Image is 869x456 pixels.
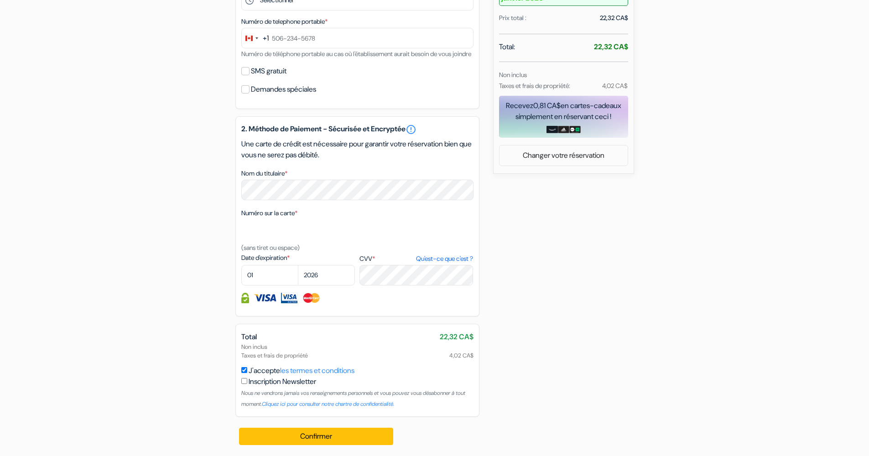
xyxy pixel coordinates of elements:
span: 0,81 CA$ [533,101,561,110]
img: Information de carte de crédit entièrement encryptée et sécurisée [241,293,249,303]
img: uber-uber-eats-card.png [569,126,581,133]
img: adidas-card.png [558,126,569,133]
small: 4,02 CA$ [602,82,628,90]
div: Recevez en cartes-cadeaux simplement en réservant ceci ! [499,100,628,122]
input: 506-234-5678 [241,28,474,48]
label: Nom du titulaire [241,169,287,178]
strong: 22,32 CA$ [594,42,628,52]
a: Changer votre réservation [500,147,628,164]
span: 22,32 CA$ [440,332,474,342]
label: Date d'expiration [241,253,355,263]
p: Une carte de crédit est nécessaire pour garantir votre réservation bien que vous ne serez pas déb... [241,139,474,161]
h5: 2. Méthode de Paiement - Sécurisée et Encryptée [241,124,474,135]
label: SMS gratuit [251,65,286,78]
label: Demandes spéciales [251,83,316,96]
a: error_outline [406,124,416,135]
small: Taxes et frais de propriété: [499,82,570,90]
small: (sans tiret ou espace) [241,244,300,252]
div: 22,32 CA$ [600,13,628,23]
div: +1 [263,33,269,44]
button: Change country, selected Canada (+1) [242,28,269,48]
label: CVV [359,254,473,264]
a: Qu'est-ce que c'est ? [416,254,473,264]
span: Total [241,332,257,342]
a: les termes et conditions [280,366,354,375]
div: Prix total : [499,13,526,23]
label: Numéro de telephone portable [241,17,328,26]
label: Numéro sur la carte [241,208,297,218]
img: Visa Electron [281,293,297,303]
img: amazon-card-no-text.png [546,126,558,133]
img: Master Card [302,293,321,303]
span: 4,02 CA$ [449,351,474,360]
label: Inscription Newsletter [249,376,316,387]
img: Visa [254,293,276,303]
small: Non inclus [499,71,527,79]
button: Confirmer [239,428,394,445]
span: Total: [499,41,515,52]
label: J'accepte [249,365,354,376]
small: Numéro de téléphone portable au cas où l'établissement aurait besoin de vous joindre [241,50,471,58]
a: Cliquez ici pour consulter notre chartre de confidentialité. [262,400,394,408]
small: Nous ne vendrons jamais vos renseignements personnels et vous pouvez vous désabonner à tout moment. [241,389,465,408]
div: Non inclus Taxes et frais de propriété [241,342,474,360]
